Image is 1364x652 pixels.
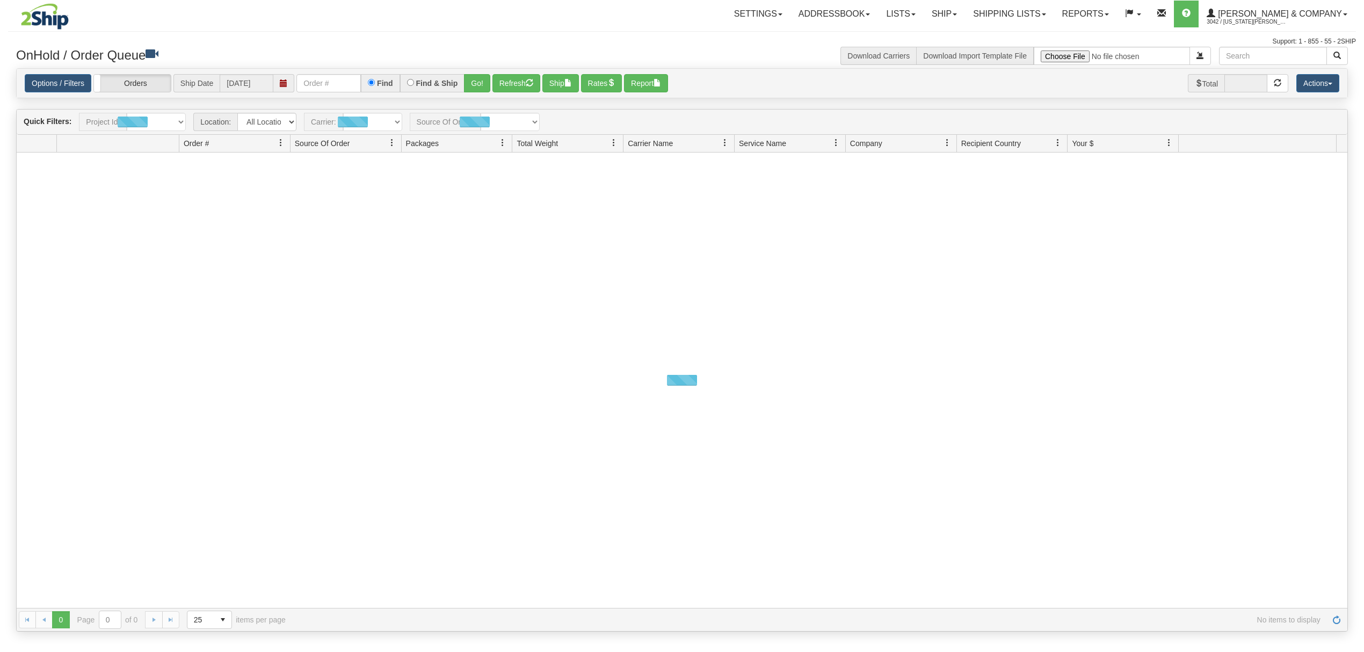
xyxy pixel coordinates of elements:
span: No items to display [301,615,1321,624]
span: Page of 0 [77,611,138,629]
span: Recipient Country [961,138,1021,149]
span: 3042 / [US_STATE][PERSON_NAME] [1207,17,1287,27]
a: Order # filter column settings [272,134,290,152]
span: Source Of Order [295,138,350,149]
span: Your $ [1072,138,1093,149]
a: Service Name filter column settings [827,134,845,152]
span: select [214,611,231,628]
a: Download Import Template File [923,52,1027,60]
span: items per page [187,611,286,629]
input: Search [1219,47,1327,65]
span: Service Name [739,138,786,149]
span: Company [850,138,882,149]
input: Import [1034,47,1190,65]
span: Location: [193,113,237,131]
a: [PERSON_NAME] & Company 3042 / [US_STATE][PERSON_NAME] [1199,1,1355,27]
span: Ship Date [173,74,220,92]
span: Total [1188,74,1225,92]
a: Source Of Order filter column settings [383,134,401,152]
button: Ship [542,74,579,92]
div: grid toolbar [17,110,1347,135]
input: Order # [296,74,361,92]
h3: OnHold / Order Queue [16,47,674,62]
button: Search [1326,47,1348,65]
button: Actions [1296,74,1339,92]
span: Page 0 [52,611,69,628]
span: Total Weight [517,138,558,149]
a: Carrier Name filter column settings [716,134,734,152]
button: Report [624,74,668,92]
button: Rates [581,74,622,92]
span: Order # [184,138,209,149]
label: Find & Ship [416,79,458,87]
a: Settings [726,1,790,27]
a: Ship [924,1,965,27]
a: Options / Filters [25,74,91,92]
img: logo3042.jpg [8,3,82,30]
a: Recipient Country filter column settings [1049,134,1067,152]
span: 25 [194,614,208,625]
span: Carrier Name [628,138,673,149]
a: Packages filter column settings [494,134,512,152]
span: Page sizes drop down [187,611,232,629]
a: Reports [1054,1,1117,27]
button: Go! [464,74,490,92]
button: Refresh [492,74,540,92]
a: Refresh [1328,611,1345,628]
a: Download Carriers [847,52,910,60]
a: Lists [878,1,923,27]
a: Addressbook [790,1,879,27]
label: Orders [94,75,171,92]
label: Find [377,79,393,87]
a: Company filter column settings [938,134,956,152]
a: Shipping lists [965,1,1054,27]
label: Quick Filters: [24,116,71,127]
span: Packages [406,138,439,149]
span: [PERSON_NAME] & Company [1215,9,1342,18]
a: Your $ filter column settings [1160,134,1178,152]
a: Total Weight filter column settings [605,134,623,152]
div: Support: 1 - 855 - 55 - 2SHIP [8,37,1356,46]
